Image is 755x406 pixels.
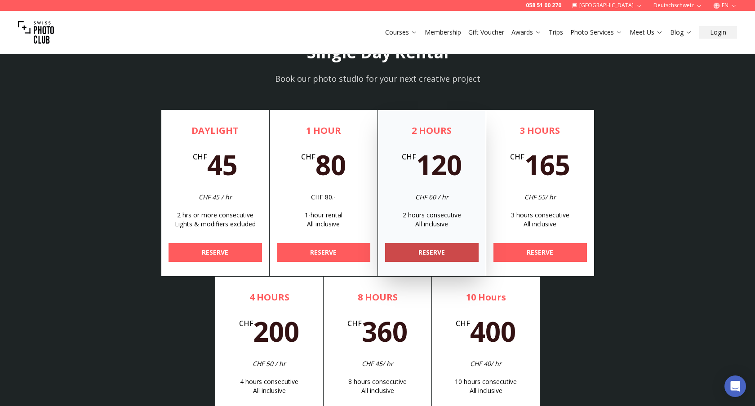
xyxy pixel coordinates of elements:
span: CHF [456,318,470,345]
div: Book our photo studio for your next creative project [14,72,741,85]
span: CHF [239,318,253,345]
a: Photo Services [570,28,622,37]
button: Blog [666,26,696,39]
a: Courses [385,28,417,37]
button: Photo Services [567,26,626,39]
h5: 120 [416,151,462,178]
em: CHF 50 / hr [253,359,286,368]
img: Swiss photo club [18,14,54,50]
h4: 1 HOUR [277,124,370,137]
button: Membership [421,26,465,39]
h4: 3 HOURS [493,124,587,137]
a: Gift Voucher [468,28,504,37]
h4: DAYLIGHT [169,124,262,137]
h3: Single Day Rental [14,44,741,62]
button: Login [699,26,737,39]
span: CHF [301,151,315,178]
h5: 80 [315,151,346,178]
button: RESERVE [277,243,370,262]
h4: 2 HOURS [385,124,479,137]
div: 2 hrs or more consecutive Lights & modifiers excluded [169,211,262,229]
a: Trips [549,28,563,37]
div: 8 hours consecutive All inclusive [331,359,424,395]
h4: 8 HOURS [331,291,424,304]
button: Gift Voucher [465,26,508,39]
b: RESERVE [527,248,553,257]
div: Open Intercom Messenger [724,375,746,397]
span: CHF [193,151,207,178]
span: CHF [402,151,416,178]
em: CHF 45 / hr [199,193,232,201]
em: CHF 45/ hr [362,359,393,368]
h5: 165 [524,151,570,178]
a: 058 51 00 270 [526,2,561,9]
button: RESERVE [493,243,587,262]
h5: 45 [207,151,238,178]
div: 2 hours consecutive All inclusive [385,193,479,229]
a: Membership [425,28,461,37]
a: Meet Us [630,28,663,37]
button: RESERVE [385,243,479,262]
button: Courses [382,26,421,39]
button: RESERVE [169,243,262,262]
em: CHF 40/ hr [470,359,502,368]
div: CHF 80.- 1-hour rental All inclusive [277,193,370,229]
h5: 360 [362,318,408,345]
h4: 4 HOURS [222,291,316,304]
button: Awards [508,26,545,39]
h5: 200 [253,318,299,345]
span: CHF [510,151,524,178]
div: 4 hours consecutive All inclusive [222,359,316,395]
span: CHF [347,318,362,345]
b: RESERVE [418,248,445,257]
a: Blog [670,28,692,37]
em: CHF 55/ hr [524,193,556,201]
div: 10 hours consecutive All inclusive [439,359,533,395]
a: Awards [511,28,542,37]
h5: 400 [470,318,516,345]
button: Meet Us [626,26,666,39]
b: RESERVE [202,248,228,257]
b: RESERVE [310,248,337,257]
div: 3 hours consecutive All inclusive [493,193,587,229]
button: Trips [545,26,567,39]
em: CHF 60 / hr [415,193,449,201]
h4: 10 Hours [439,291,533,304]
